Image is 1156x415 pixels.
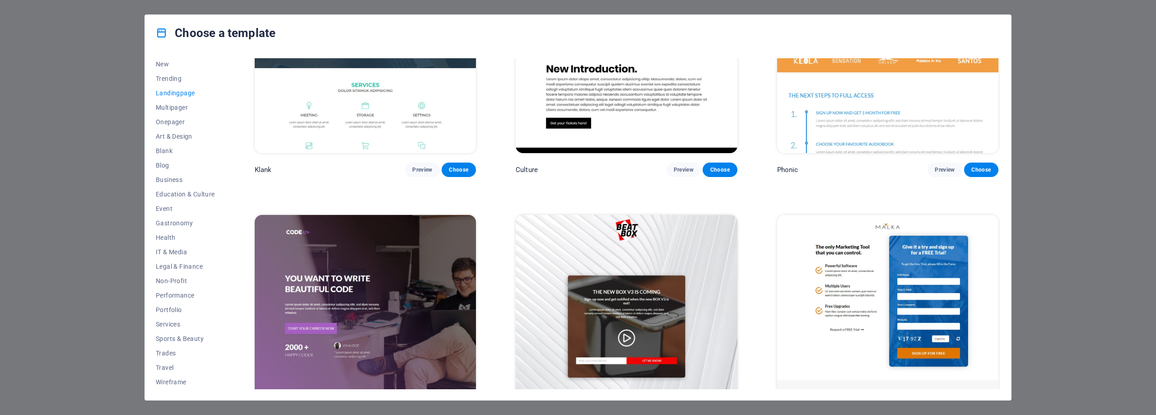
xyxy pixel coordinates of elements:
[156,378,215,386] span: Wireframe
[156,89,215,97] span: Landingpage
[156,26,275,40] h4: Choose a template
[156,234,215,241] span: Health
[156,144,215,158] button: Blank
[710,166,730,173] span: Choose
[156,201,215,216] button: Event
[156,230,215,245] button: Health
[156,303,215,317] button: Portfolio
[156,129,215,144] button: Art & Design
[156,219,215,227] span: Gastronomy
[156,147,215,154] span: Blank
[156,259,215,274] button: Legal & Finance
[928,163,962,177] button: Preview
[516,165,538,174] p: Culture
[156,245,215,259] button: IT & Media
[674,166,694,173] span: Preview
[156,346,215,360] button: Trades
[935,166,955,173] span: Preview
[156,331,215,346] button: Sports & Beauty
[156,350,215,357] span: Trades
[156,104,215,111] span: Multipager
[156,133,215,140] span: Art & Design
[156,162,215,169] span: Blog
[156,205,215,212] span: Event
[703,163,737,177] button: Choose
[412,166,432,173] span: Preview
[971,166,991,173] span: Choose
[156,277,215,284] span: Non-Profit
[156,61,215,68] span: New
[156,321,215,328] span: Services
[156,71,215,86] button: Trending
[405,163,439,177] button: Preview
[156,75,215,82] span: Trending
[156,100,215,115] button: Multipager
[964,163,998,177] button: Choose
[156,360,215,375] button: Travel
[156,292,215,299] span: Performance
[156,216,215,230] button: Gastronomy
[156,288,215,303] button: Performance
[156,176,215,183] span: Business
[156,274,215,288] button: Non-Profit
[449,166,469,173] span: Choose
[156,118,215,126] span: Onepager
[156,86,215,100] button: Landingpage
[156,191,215,198] span: Education & Culture
[156,306,215,313] span: Portfolio
[156,187,215,201] button: Education & Culture
[156,335,215,342] span: Sports & Beauty
[156,263,215,270] span: Legal & Finance
[156,173,215,187] button: Business
[255,165,272,174] p: Klank
[777,165,798,174] p: Phonic
[156,317,215,331] button: Services
[156,375,215,389] button: Wireframe
[156,115,215,129] button: Onepager
[156,248,215,256] span: IT & Media
[667,163,701,177] button: Preview
[156,158,215,173] button: Blog
[156,57,215,71] button: New
[442,163,476,177] button: Choose
[156,364,215,371] span: Travel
